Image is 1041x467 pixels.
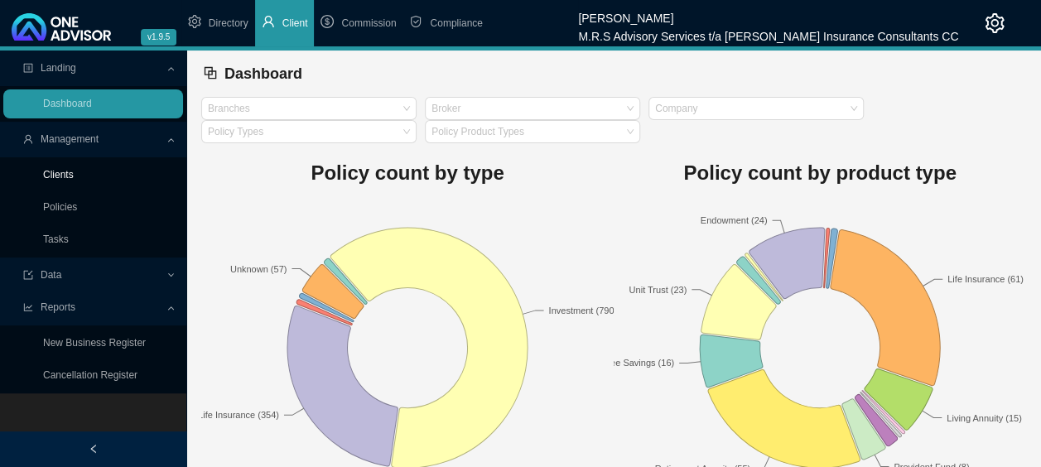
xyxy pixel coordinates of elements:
[430,17,482,29] span: Compliance
[947,274,1024,284] text: Life Insurance (61)
[12,13,111,41] img: 2df55531c6924b55f21c4cf5d4484680-logo-light.svg
[43,98,92,109] a: Dashboard
[43,201,77,213] a: Policies
[614,156,1026,190] h1: Policy count by product type
[43,233,69,245] a: Tasks
[41,133,99,145] span: Management
[578,22,958,41] div: M.R.S Advisory Services t/a [PERSON_NAME] Insurance Consultants CC
[41,301,75,313] span: Reports
[230,264,287,274] text: Unknown (57)
[409,15,422,28] span: safety
[585,359,674,368] text: Tax Free Savings (16)
[341,17,396,29] span: Commission
[320,15,334,28] span: dollar
[43,169,74,181] a: Clients
[201,156,614,190] h1: Policy count by type
[41,62,76,74] span: Landing
[629,285,687,295] text: Unit Trust (23)
[89,444,99,454] span: left
[43,369,137,381] a: Cancellation Register
[224,65,302,82] span: Dashboard
[43,337,146,349] a: New Business Register
[209,17,248,29] span: Directory
[701,215,768,225] text: Endowment (24)
[947,413,1022,423] text: Living Annuity (15)
[188,15,201,28] span: setting
[262,15,275,28] span: user
[41,269,61,281] span: Data
[23,134,33,144] span: user
[23,63,33,73] span: profile
[198,410,279,420] text: Life Insurance (354)
[141,29,176,46] span: v1.9.5
[985,13,1005,33] span: setting
[23,302,33,312] span: line-chart
[549,306,618,315] text: Investment (790)
[23,270,33,280] span: import
[282,17,308,29] span: Client
[578,4,958,22] div: [PERSON_NAME]
[203,65,218,80] span: block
